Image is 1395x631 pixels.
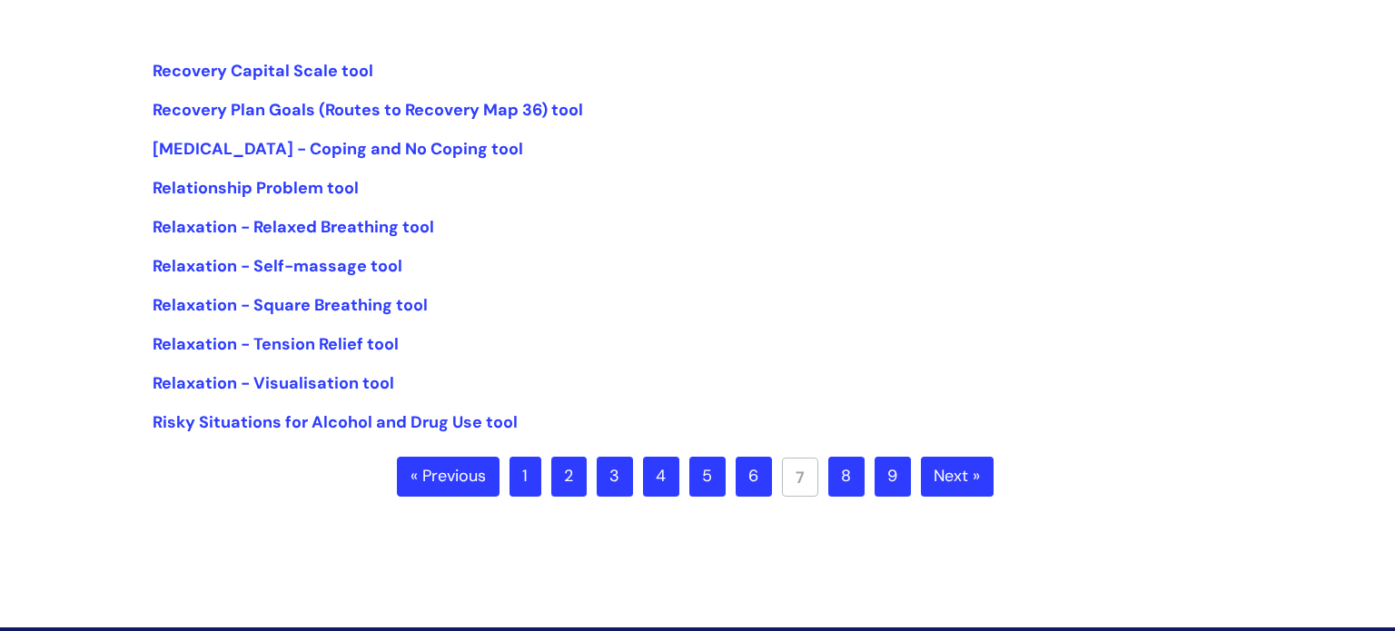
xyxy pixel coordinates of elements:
a: Next » [921,457,994,497]
a: « Previous [397,457,500,497]
a: [MEDICAL_DATA] - Coping and No Coping tool [153,138,523,160]
a: Relationship Problem tool [153,177,359,199]
a: Recovery Capital Scale tool [153,60,373,82]
a: Relaxation - Square Breathing tool [153,294,428,316]
a: 3 [597,457,633,497]
a: Relaxation - Self-massage tool [153,255,402,277]
a: Relaxation - Relaxed Breathing tool [153,216,434,238]
a: 2 [551,457,587,497]
a: 9 [875,457,911,497]
a: Relaxation - Tension Relief tool [153,333,399,355]
a: 1 [510,457,541,497]
a: 6 [736,457,772,497]
a: 5 [689,457,726,497]
a: 4 [643,457,679,497]
a: 7 [782,458,818,497]
a: Risky Situations for Alcohol and Drug Use tool [153,411,518,433]
a: 8 [828,457,865,497]
a: Recovery Plan Goals (Routes to Recovery Map 36) tool [153,99,583,121]
a: Relaxation - Visualisation tool [153,372,394,394]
